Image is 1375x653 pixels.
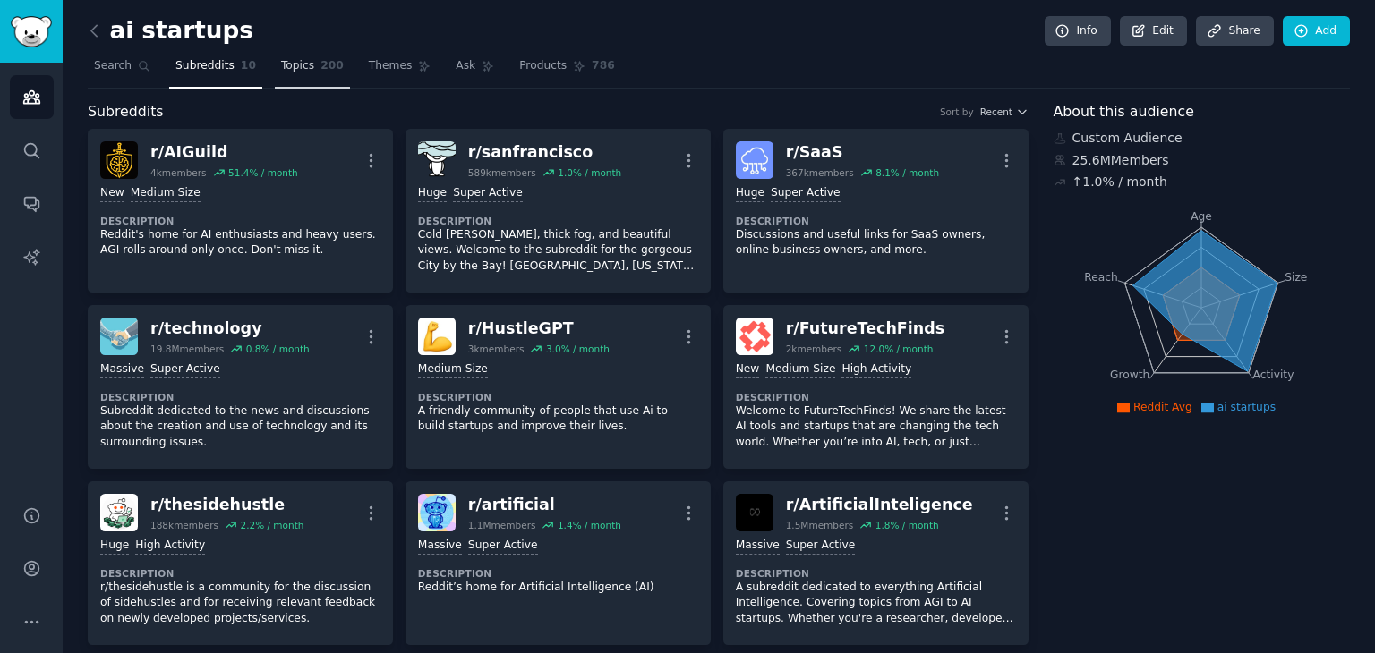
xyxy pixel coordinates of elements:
[765,361,835,378] div: Medium Size
[592,58,615,74] span: 786
[1110,369,1149,381] tspan: Growth
[468,494,621,516] div: r/ artificial
[558,519,621,531] div: 1.4 % / month
[468,318,610,340] div: r/ HustleGPT
[169,52,262,89] a: Subreddits10
[940,106,974,118] div: Sort by
[1252,369,1294,381] tspan: Activity
[786,141,939,164] div: r/ SaaS
[363,52,438,89] a: Themes
[786,166,854,179] div: 367k members
[736,391,1016,403] dt: Description
[88,481,393,645] a: thesidehustler/thesidehustle188kmembers2.2% / monthHugeHigh ActivityDescriptionr/thesidehustle is...
[150,361,220,378] div: Super Active
[100,227,380,259] p: Reddit's home for AI enthusiasts and heavy users. AGI rolls around only once. Don't miss it.
[449,52,500,89] a: Ask
[418,215,698,227] dt: Description
[418,391,698,403] dt: Description
[281,58,314,74] span: Topics
[1054,101,1194,123] span: About this audience
[980,106,1029,118] button: Recent
[1072,173,1167,191] div: ↑ 1.0 % / month
[736,538,780,555] div: Massive
[468,166,536,179] div: 589k members
[246,343,310,355] div: 0.8 % / month
[864,343,934,355] div: 12.0 % / month
[736,141,773,179] img: SaaS
[94,58,132,74] span: Search
[1196,16,1273,47] a: Share
[150,318,310,340] div: r/ technology
[546,343,610,355] div: 3.0 % / month
[418,538,462,555] div: Massive
[980,106,1012,118] span: Recent
[736,215,1016,227] dt: Description
[240,519,303,531] div: 2.2 % / month
[453,185,523,202] div: Super Active
[406,481,711,645] a: artificialr/artificial1.1Mmembers1.4% / monthMassiveSuper ActiveDescriptionReddit’s home for Arti...
[418,567,698,580] dt: Description
[723,481,1029,645] a: ArtificialInteligencer/ArtificialInteligence1.5Mmembers1.8% / monthMassiveSuper ActiveDescription...
[369,58,413,74] span: Themes
[418,318,456,355] img: HustleGPT
[1285,270,1307,283] tspan: Size
[100,141,138,179] img: AIGuild
[841,361,911,378] div: High Activity
[558,166,621,179] div: 1.0 % / month
[1054,151,1351,170] div: 25.6M Members
[736,567,1016,580] dt: Description
[1045,16,1111,47] a: Info
[241,58,256,74] span: 10
[786,318,945,340] div: r/ FutureTechFinds
[406,129,711,293] a: sanfranciscor/sanfrancisco589kmembers1.0% / monthHugeSuper ActiveDescriptionCold [PERSON_NAME], t...
[875,166,939,179] div: 8.1 % / month
[771,185,841,202] div: Super Active
[418,141,456,179] img: sanfrancisco
[736,318,773,355] img: FutureTechFinds
[88,129,393,293] a: AIGuildr/AIGuild4kmembers51.4% / monthNewMedium SizeDescriptionReddit's home for AI enthusiasts a...
[468,519,536,531] div: 1.1M members
[150,494,303,516] div: r/ thesidehustle
[100,215,380,227] dt: Description
[513,52,620,89] a: Products786
[418,580,698,596] p: Reddit’s home for Artificial Intelligence (AI)
[100,567,380,580] dt: Description
[468,538,538,555] div: Super Active
[519,58,567,74] span: Products
[275,52,350,89] a: Topics200
[468,141,621,164] div: r/ sanfrancisco
[320,58,344,74] span: 200
[736,227,1016,259] p: Discussions and useful links for SaaS owners, online business owners, and more.
[723,305,1029,469] a: FutureTechFindsr/FutureTechFinds2kmembers12.0% / monthNewMedium SizeHigh ActivityDescriptionWelco...
[100,318,138,355] img: technology
[736,494,773,531] img: ArtificialInteligence
[418,185,447,202] div: Huge
[786,519,854,531] div: 1.5M members
[786,343,842,355] div: 2k members
[418,227,698,275] p: Cold [PERSON_NAME], thick fog, and beautiful views. Welcome to the subreddit for the gorgeous Cit...
[418,494,456,531] img: artificial
[88,305,393,469] a: technologyr/technology19.8Mmembers0.8% / monthMassiveSuper ActiveDescriptionSubreddit dedicated t...
[100,391,380,403] dt: Description
[88,101,164,123] span: Subreddits
[228,166,298,179] div: 51.4 % / month
[150,166,207,179] div: 4k members
[723,129,1029,293] a: SaaSr/SaaS367kmembers8.1% / monthHugeSuper ActiveDescriptionDiscussions and useful links for SaaS...
[100,538,129,555] div: Huge
[786,538,856,555] div: Super Active
[88,17,253,46] h2: ai startups
[11,16,52,47] img: GummySearch logo
[418,403,698,435] p: A friendly community of people that use Ai to build startups and improve their lives.
[786,494,973,516] div: r/ ArtificialInteligence
[418,361,488,378] div: Medium Size
[1054,129,1351,148] div: Custom Audience
[406,305,711,469] a: HustleGPTr/HustleGPT3kmembers3.0% / monthMedium SizeDescriptionA friendly community of people tha...
[468,343,525,355] div: 3k members
[1120,16,1187,47] a: Edit
[100,494,138,531] img: thesidehustle
[1084,270,1118,283] tspan: Reach
[175,58,235,74] span: Subreddits
[131,185,201,202] div: Medium Size
[1191,210,1212,223] tspan: Age
[1283,16,1350,47] a: Add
